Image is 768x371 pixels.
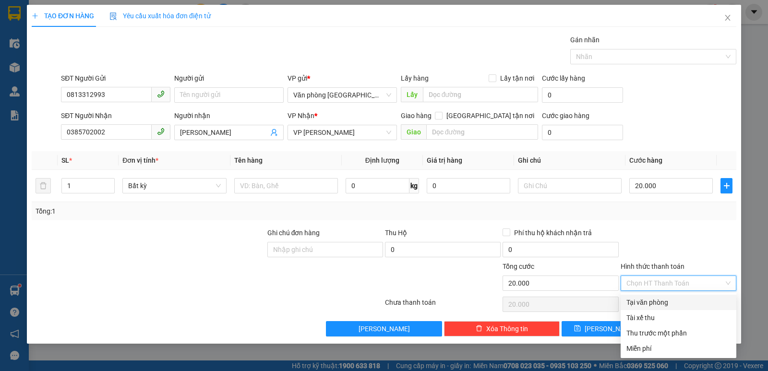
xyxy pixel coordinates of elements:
[293,125,391,140] span: VP Thịnh Liệt
[270,129,278,136] span: user-add
[570,36,600,44] label: Gán nhãn
[128,179,220,193] span: Bất kỳ
[423,87,539,102] input: Dọc đường
[105,70,167,91] h1: NB1410250003
[542,87,623,103] input: Cước lấy hàng
[157,128,165,135] span: phone
[174,73,284,84] div: Người gửi
[496,73,538,84] span: Lấy tận nơi
[157,90,165,98] span: phone
[714,5,741,32] button: Close
[401,74,429,82] span: Lấy hàng
[542,74,585,82] label: Cước lấy hàng
[427,178,510,193] input: 0
[426,124,539,140] input: Dọc đường
[326,321,442,336] button: [PERSON_NAME]
[109,12,117,20] img: icon
[288,73,397,84] div: VP gửi
[626,312,731,323] div: Tài xế thu
[542,112,589,120] label: Cước giao hàng
[384,297,502,314] div: Chưa thanh toán
[365,156,399,164] span: Định lượng
[427,156,462,164] span: Giá trị hàng
[53,24,218,36] li: Số 2 [PERSON_NAME], [GEOGRAPHIC_DATA]
[61,73,170,84] div: SĐT Người Gửi
[234,156,263,164] span: Tên hàng
[385,229,407,237] span: Thu Hộ
[12,12,60,60] img: logo.jpg
[109,12,211,20] span: Yêu cầu xuất hóa đơn điện tử
[122,156,158,164] span: Đơn vị tính
[721,182,732,190] span: plus
[585,323,636,334] span: [PERSON_NAME]
[234,178,338,193] input: VD: Bàn, Ghế
[518,178,622,193] input: Ghi Chú
[476,325,482,333] span: delete
[486,323,528,334] span: Xóa Thông tin
[409,178,419,193] span: kg
[267,229,320,237] label: Ghi chú đơn hàng
[626,297,731,308] div: Tại văn phòng
[288,112,314,120] span: VP Nhận
[293,88,391,102] span: Văn phòng Ninh Bình
[443,110,538,121] span: [GEOGRAPHIC_DATA] tận nơi
[626,343,731,354] div: Miễn phí
[724,14,732,22] span: close
[36,178,51,193] button: delete
[36,206,297,216] div: Tổng: 1
[61,110,170,121] div: SĐT Người Nhận
[401,124,426,140] span: Giao
[401,87,423,102] span: Lấy
[401,112,432,120] span: Giao hàng
[53,36,218,48] li: Hotline: 19003086
[629,156,662,164] span: Cước hàng
[174,110,284,121] div: Người nhận
[514,151,625,170] th: Ghi chú
[359,323,410,334] span: [PERSON_NAME]
[621,263,684,270] label: Hình thức thanh toán
[32,12,38,19] span: plus
[12,70,99,134] b: GỬI : Văn phòng [GEOGRAPHIC_DATA]
[510,227,596,238] span: Phí thu hộ khách nhận trả
[720,178,732,193] button: plus
[503,263,534,270] span: Tổng cước
[267,242,383,257] input: Ghi chú đơn hàng
[78,11,193,23] b: Duy Khang Limousine
[90,49,180,61] b: Gửi khách hàng
[444,321,560,336] button: deleteXóa Thông tin
[542,125,623,140] input: Cước giao hàng
[562,321,648,336] button: save[PERSON_NAME]
[61,156,69,164] span: SL
[32,12,94,20] span: TẠO ĐƠN HÀNG
[626,328,731,338] div: Thu trước một phần
[574,325,581,333] span: save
